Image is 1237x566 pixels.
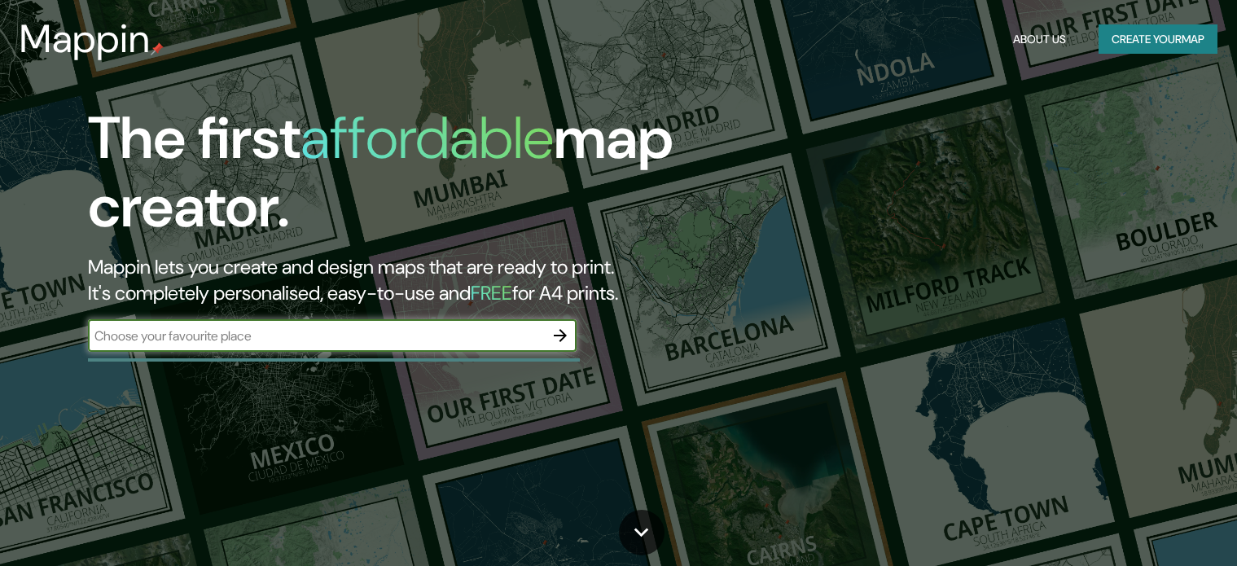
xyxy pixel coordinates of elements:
h5: FREE [471,280,512,305]
h2: Mappin lets you create and design maps that are ready to print. It's completely personalised, eas... [88,254,707,306]
button: About Us [1007,24,1073,55]
img: mappin-pin [151,42,164,55]
button: Create yourmap [1099,24,1217,55]
h3: Mappin [20,16,151,62]
h1: The first map creator. [88,104,707,254]
input: Choose your favourite place [88,327,544,345]
h1: affordable [300,100,554,176]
